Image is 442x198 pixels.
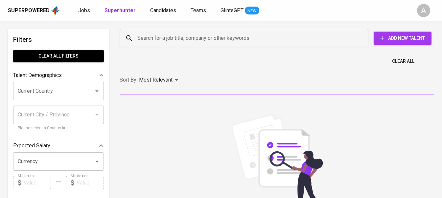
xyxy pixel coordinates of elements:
span: Jobs [78,7,90,13]
a: Teams [191,7,207,15]
span: Add New Talent [379,34,426,42]
span: Teams [191,7,206,13]
b: Superhunter [105,7,136,13]
p: Most Relevant [139,76,173,84]
div: Expected Salary [13,139,104,152]
a: Superhunter [105,7,137,15]
a: GlintsGPT NEW [221,7,259,15]
span: Clear All [392,57,414,65]
img: app logo [51,6,60,15]
a: Jobs [78,7,91,15]
h6: Filters [13,34,104,45]
p: Please select a Country first [18,125,99,132]
button: Clear All [389,55,417,67]
button: Open [92,87,102,96]
span: Clear All filters [18,52,99,60]
input: Value [24,176,51,189]
input: Value [77,176,104,189]
a: Superpoweredapp logo [8,6,60,15]
p: Sort By [120,76,136,84]
span: Candidates [150,7,176,13]
div: Talent Demographics [13,69,104,82]
span: NEW [245,8,259,14]
span: GlintsGPT [221,7,244,13]
div: A [417,4,430,17]
button: Add New Talent [374,32,431,45]
div: Superpowered [8,7,50,14]
div: Most Relevant [139,74,180,86]
button: Open [92,157,102,166]
p: Expected Salary [13,142,50,150]
a: Candidates [150,7,177,15]
button: Clear All filters [13,50,104,62]
p: Talent Demographics [13,71,62,79]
